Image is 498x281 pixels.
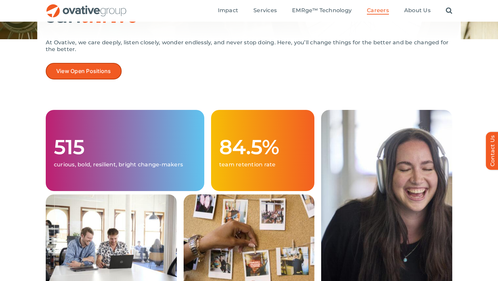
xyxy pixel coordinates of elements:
[46,3,127,10] a: OG_Full_horizontal_RGB
[292,7,352,14] span: EMRge™ Technology
[218,7,238,15] a: Impact
[54,136,196,158] h1: 515
[46,39,452,53] p: At Ovative, we care deeply, listen closely, wonder endlessly, and never stop doing. Here, you’ll ...
[46,63,122,79] a: View Open Positions
[404,7,431,14] span: About Us
[367,7,389,15] a: Careers
[446,7,452,15] a: Search
[253,7,277,14] span: Services
[56,68,111,74] span: View Open Positions
[367,7,389,14] span: Careers
[219,161,306,168] p: team retention rate
[404,7,431,15] a: About Us
[292,7,352,15] a: EMRge™ Technology
[218,7,238,14] span: Impact
[219,136,306,158] h1: 84.5%
[253,7,277,15] a: Services
[54,161,196,168] p: curious, bold, resilient, bright change-makers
